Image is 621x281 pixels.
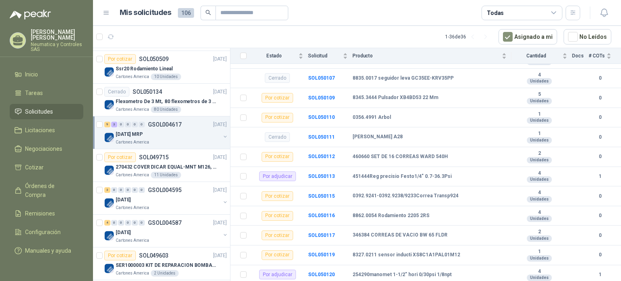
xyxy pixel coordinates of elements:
div: Por cotizar [262,230,293,240]
a: Inicio [10,67,83,82]
div: Por cotizar [262,93,293,103]
th: # COTs [589,48,621,64]
b: 2 [511,150,567,157]
img: Company Logo [104,264,114,273]
div: 0 [125,122,131,127]
p: [DATE] [213,219,227,227]
span: Remisiones [25,209,55,218]
div: 80 Unidades [151,106,181,113]
b: 1 [589,173,611,180]
b: 0 [589,232,611,239]
div: Por cotizar [262,152,293,162]
div: Todas [487,8,504,17]
b: 0 [589,114,611,121]
div: 0 [118,187,124,193]
div: 2 Unidades [151,270,179,277]
p: [DATE] [213,252,227,260]
div: Por cotizar [104,152,136,162]
div: Por cotizar [262,191,293,201]
div: Unidades [527,117,552,124]
a: SOL050120 [308,272,335,277]
p: SOL049603 [139,253,169,258]
a: SOL050116 [308,213,335,218]
p: [DATE] [116,229,131,237]
img: Company Logo [104,100,114,110]
a: 4 0 0 0 0 0 GSOL004587[DATE] Company Logo[DATE]Cartones America [104,218,228,244]
div: Unidades [527,275,552,281]
div: Por cotizar [262,250,293,260]
a: SOL050110 [308,114,335,120]
div: Cerrado [104,87,129,97]
p: 270432 COVER DICAR EQUAL-MNT M126, 5486 [116,163,216,171]
div: Unidades [527,235,552,242]
p: SOL049715 [139,154,169,160]
b: 1 [589,271,611,279]
div: 0 [132,220,138,226]
a: SOL050112 [308,154,335,159]
div: 0 [139,187,145,193]
img: Company Logo [104,133,114,142]
b: 1 [511,131,567,137]
p: Cartones America [116,270,149,277]
p: [PERSON_NAME] [PERSON_NAME] [31,29,83,40]
b: 460660 SET DE 16 CORREAS WARD 540H [353,154,448,160]
p: Cartones America [116,106,149,113]
div: Unidades [527,255,552,262]
th: Docs [572,48,589,64]
b: 4 [511,72,567,78]
p: Ssr20 Rodamiento Lineal [116,65,173,73]
div: Cerrado [265,132,290,142]
p: [DATE] [213,88,227,96]
a: 9 3 0 0 0 0 GSOL004617[DATE] Company Logo[DATE] MRPCartones America [104,120,228,146]
span: Negociaciones [25,144,62,153]
span: 106 [178,8,194,18]
a: Configuración [10,224,83,240]
a: Negociaciones [10,141,83,156]
b: 8327.0211 sensor inducti XS8C1A1PAL01M12 [353,252,460,258]
div: 0 [118,122,124,127]
div: 0 [139,122,145,127]
span: Cantidad [511,53,561,59]
span: Solicitud [308,53,341,59]
span: search [205,10,211,15]
a: SOL050115 [308,193,335,199]
span: Estado [251,53,297,59]
h1: Mis solicitudes [120,7,171,19]
div: Unidades [527,137,552,144]
b: SOL050113 [308,173,335,179]
div: 0 [125,187,131,193]
a: SOL050117 [308,232,335,238]
b: 4 [511,170,567,177]
span: Manuales y ayuda [25,246,71,255]
b: 0 [589,94,611,102]
span: Cotizar [25,163,44,172]
p: [DATE] [213,186,227,194]
a: 3 0 0 0 0 0 GSOL004595[DATE] Company Logo[DATE]Cartones America [104,185,228,211]
b: 346384 CORREAS DE VACIO BW 65 FLDR [353,232,448,239]
span: Órdenes de Compra [25,182,76,199]
p: [DATE] [213,55,227,63]
div: 10 Unidades [151,74,181,80]
b: 0 [589,74,611,82]
b: SOL050119 [308,252,335,258]
div: Por cotizar [262,211,293,221]
b: SOL050111 [308,134,335,140]
div: Unidades [527,78,552,85]
p: GSOL004617 [148,122,182,127]
a: Solicitudes [10,104,83,119]
b: 0392.9241-0392.9238/9233Correa Transp924 [353,193,458,199]
div: 0 [139,220,145,226]
span: # COTs [589,53,605,59]
p: Cartones America [116,172,149,178]
p: GSOL004587 [148,220,182,226]
div: 1 - 36 de 36 [445,30,492,43]
b: 4 [511,190,567,196]
div: Unidades [527,216,552,222]
b: 254290manomet 1-1/2" hori 0/30psi 1/8npt [353,272,452,278]
span: Licitaciones [25,126,55,135]
b: SOL050107 [308,75,335,81]
a: Tareas [10,85,83,101]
